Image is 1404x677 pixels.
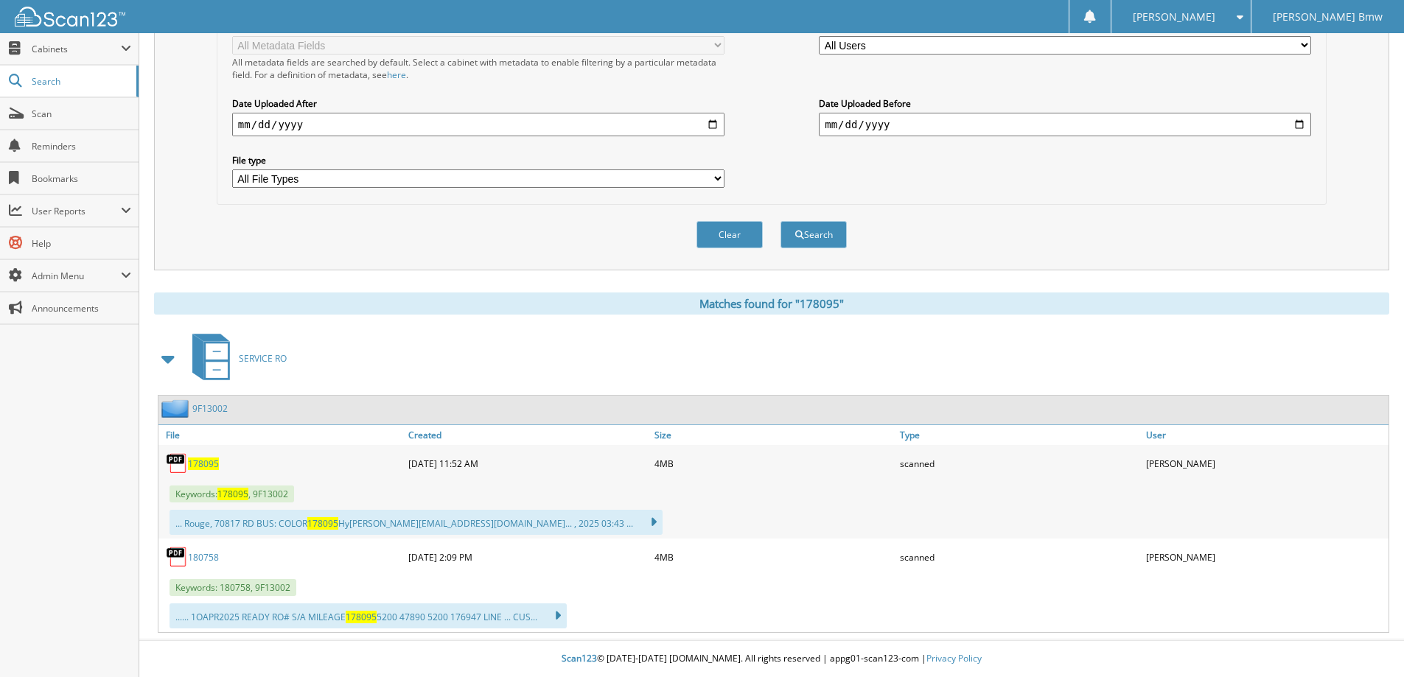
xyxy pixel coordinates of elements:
img: PDF.png [166,452,188,474]
div: [PERSON_NAME] [1142,542,1389,572]
a: 9F13002 [192,402,228,415]
span: Cabinets [32,43,121,55]
button: Search [780,221,847,248]
button: Clear [696,221,763,248]
a: SERVICE RO [184,329,287,387]
a: here [387,69,406,81]
label: Date Uploaded Before [819,97,1311,110]
span: Scan [32,108,131,120]
span: Admin Menu [32,270,121,282]
span: [PERSON_NAME] Bmw [1273,13,1383,21]
a: 178095 [188,457,219,470]
div: ... Rouge, 70817 RD BUS: COLOR Hy [PERSON_NAME][EMAIL_ADDRESS][DOMAIN_NAME] ... , 2025 03:43 ... [170,510,663,535]
a: Size [651,425,897,445]
span: 178095 [307,517,338,530]
span: Bookmarks [32,172,131,185]
a: User [1142,425,1389,445]
span: Announcements [32,302,131,315]
span: Help [32,237,131,250]
input: start [232,113,724,136]
label: File type [232,154,724,166]
div: All metadata fields are searched by default. Select a cabinet with metadata to enable filtering b... [232,56,724,81]
span: SERVICE RO [239,352,287,365]
span: Scan123 [562,652,597,664]
img: folder2.png [161,399,192,418]
div: ...... 1OAPR2025 READY RO# S/A MILEAGE 5200 47890 5200 176947 LINE ... CUS... [170,603,567,628]
span: 178095 [346,611,377,623]
a: Privacy Policy [926,652,982,664]
span: 178095 [217,488,248,500]
div: scanned [896,542,1142,572]
a: File [158,425,405,445]
label: Date Uploaded After [232,97,724,110]
div: 4MB [651,542,897,572]
span: Reminders [32,140,131,152]
div: Matches found for "178095" [154,292,1389,315]
div: [PERSON_NAME] [1142,449,1389,478]
span: [PERSON_NAME] [1133,13,1215,21]
div: © [DATE]-[DATE] [DOMAIN_NAME]. All rights reserved | appg01-scan123-com | [139,641,1404,677]
img: PDF.png [166,546,188,568]
div: scanned [896,449,1142,478]
span: Keywords: , 9F13002 [170,485,294,502]
iframe: Chat Widget [1330,606,1404,677]
div: [DATE] 2:09 PM [405,542,651,572]
a: 180758 [188,551,219,564]
a: Type [896,425,1142,445]
span: Keywords: 180758, 9F13002 [170,579,296,596]
div: [DATE] 11:52 AM [405,449,651,478]
div: 4MB [651,449,897,478]
span: User Reports [32,205,121,217]
span: Search [32,75,129,88]
img: scan123-logo-white.svg [15,7,125,27]
a: Created [405,425,651,445]
input: end [819,113,1311,136]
